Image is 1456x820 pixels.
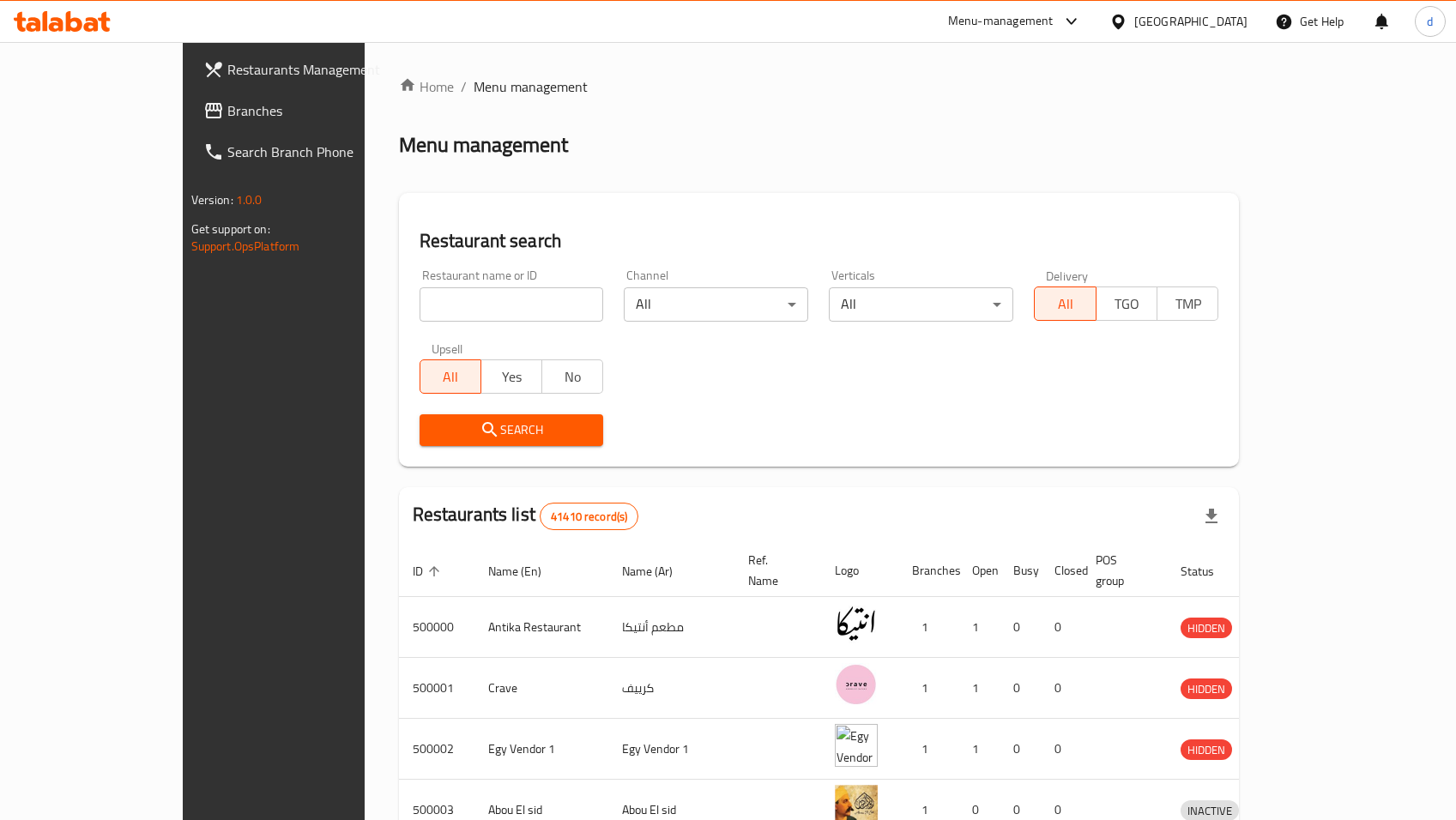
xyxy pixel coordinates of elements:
[399,131,568,159] h2: Menu management
[1164,292,1211,317] span: TMP
[1181,740,1232,760] span: HIDDEN
[540,503,638,530] div: Total records count
[948,11,1054,32] div: Menu-management
[1134,12,1248,31] div: [GEOGRAPHIC_DATA]
[1041,597,1082,658] td: 0
[420,228,1219,254] h2: Restaurant search
[1103,292,1151,317] span: TGO
[1181,618,1232,638] span: HIDDEN
[413,502,639,530] h2: Restaurants list
[399,76,454,97] a: Home
[821,545,898,597] th: Logo
[1181,739,1232,760] div: HIDDEN
[227,100,412,121] span: Branches
[488,561,564,582] span: Name (En)
[898,597,958,658] td: 1
[748,550,800,591] span: Ref. Name
[1042,292,1089,317] span: All
[191,235,300,257] a: Support.OpsPlatform
[835,602,878,645] img: Antika Restaurant
[461,76,467,97] li: /
[420,287,604,322] input: Search for restaurant name or ID..
[399,597,474,658] td: 500000
[1034,286,1096,321] button: All
[427,365,474,389] span: All
[433,419,590,441] span: Search
[1181,618,1232,638] div: HIDDEN
[608,658,734,719] td: كرييف
[420,359,481,394] button: All
[474,597,608,658] td: Antika Restaurant
[236,189,263,211] span: 1.0.0
[474,76,588,97] span: Menu management
[622,561,695,582] span: Name (Ar)
[541,359,603,394] button: No
[1000,658,1041,719] td: 0
[608,597,734,658] td: مطعم أنتيكا
[1000,545,1041,597] th: Busy
[541,509,637,525] span: 41410 record(s)
[191,218,270,240] span: Get support on:
[1181,678,1232,699] div: HIDDEN
[1096,550,1146,591] span: POS group
[1157,286,1218,321] button: TMP
[190,131,426,172] a: Search Branch Phone
[1041,658,1082,719] td: 0
[958,597,1000,658] td: 1
[1041,719,1082,780] td: 0
[474,658,608,719] td: Crave
[227,59,412,80] span: Restaurants Management
[190,49,426,90] a: Restaurants Management
[958,719,1000,780] td: 1
[624,287,808,322] div: All
[835,663,878,706] img: Crave
[898,719,958,780] td: 1
[227,142,412,162] span: Search Branch Phone
[420,414,604,446] button: Search
[480,359,542,394] button: Yes
[399,719,474,780] td: 500002
[958,658,1000,719] td: 1
[1096,286,1157,321] button: TGO
[432,342,463,354] label: Upsell
[898,658,958,719] td: 1
[829,287,1013,322] div: All
[1181,561,1236,582] span: Status
[1000,597,1041,658] td: 0
[190,90,426,131] a: Branches
[399,76,1240,97] nav: breadcrumb
[1181,679,1232,699] span: HIDDEN
[488,365,535,389] span: Yes
[958,545,1000,597] th: Open
[898,545,958,597] th: Branches
[1191,496,1232,537] div: Export file
[1427,12,1433,31] span: d
[191,189,233,211] span: Version:
[413,561,445,582] span: ID
[1046,269,1089,281] label: Delivery
[549,365,596,389] span: No
[1000,719,1041,780] td: 0
[474,719,608,780] td: Egy Vendor 1
[835,724,878,767] img: Egy Vendor 1
[399,658,474,719] td: 500001
[1041,545,1082,597] th: Closed
[608,719,734,780] td: Egy Vendor 1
